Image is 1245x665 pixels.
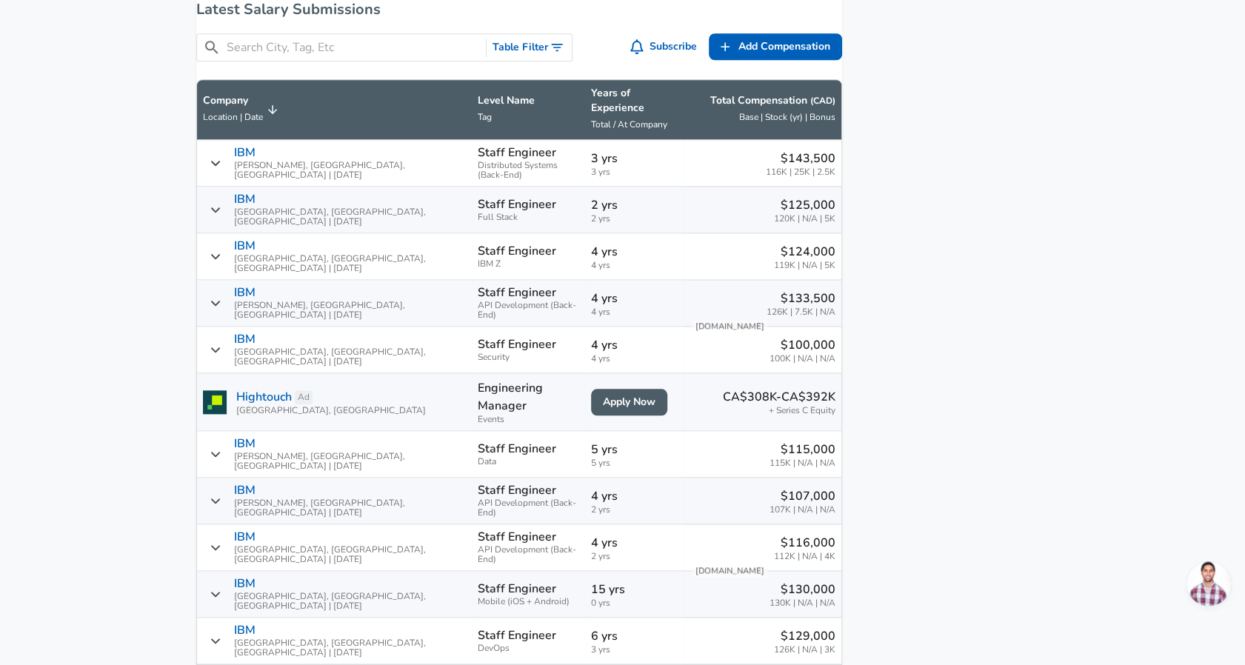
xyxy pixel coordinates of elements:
[234,254,466,273] span: [GEOGRAPHIC_DATA], [GEOGRAPHIC_DATA], [GEOGRAPHIC_DATA] | [DATE]
[478,244,556,258] p: Staff Engineer
[478,198,556,211] p: Staff Engineer
[234,530,256,544] p: IBM
[478,352,579,362] span: Security
[234,452,466,471] span: [PERSON_NAME], [GEOGRAPHIC_DATA], [GEOGRAPHIC_DATA] | [DATE]
[478,545,579,564] span: API Development (Back-End)
[234,592,466,611] span: [GEOGRAPHIC_DATA], [GEOGRAPHIC_DATA], [GEOGRAPHIC_DATA] | [DATE]
[591,354,678,364] span: 4 yrs
[591,581,678,598] p: 15 yrs
[770,458,835,468] span: 115K | N/A | N/A
[234,332,256,346] p: IBM
[203,390,227,414] img: hightouchlogo.png
[234,577,256,590] p: IBM
[227,39,481,57] input: Search City, Tag, Etc
[709,33,842,61] a: Add Compensation
[234,347,466,367] span: [GEOGRAPHIC_DATA], [GEOGRAPHIC_DATA], [GEOGRAPHIC_DATA] | [DATE]
[766,167,835,177] span: 116K | 25K | 2.5K
[591,243,678,261] p: 4 yrs
[478,498,579,518] span: API Development (Back-End)
[591,458,678,468] span: 5 yrs
[591,150,678,167] p: 3 yrs
[591,307,678,317] span: 4 yrs
[769,406,835,415] span: + Series C Equity
[478,338,556,351] p: Staff Engineer
[1186,561,1231,606] div: Open chat
[234,193,256,206] p: IBM
[478,146,556,159] p: Staff Engineer
[739,111,835,123] span: Base | Stock (yr) | Bonus
[774,552,835,561] span: 112K | N/A | 4K
[770,581,835,598] p: $130,000
[591,86,678,116] p: Years of Experience
[234,239,256,253] p: IBM
[203,93,263,108] p: Company
[234,545,466,564] span: [GEOGRAPHIC_DATA], [GEOGRAPHIC_DATA], [GEOGRAPHIC_DATA] | [DATE]
[234,286,256,299] p: IBM
[591,505,678,515] span: 2 yrs
[810,95,835,107] button: (CAD)
[234,624,256,637] p: IBM
[770,487,835,505] p: $107,000
[627,33,703,61] button: Subscribe
[591,261,678,270] span: 4 yrs
[591,118,667,130] span: Total / At Company
[591,487,678,505] p: 4 yrs
[478,644,579,653] span: DevOps
[236,388,292,406] a: Hightouch
[591,441,678,458] p: 5 yrs
[478,111,492,123] span: Tag
[774,214,835,224] span: 120K | N/A | 5K
[690,93,835,126] span: Total Compensation (CAD) Base | Stock (yr) | Bonus
[478,442,556,455] p: Staff Engineer
[478,93,579,108] p: Level Name
[478,597,579,606] span: Mobile (iOS + Android)
[234,207,466,227] span: [GEOGRAPHIC_DATA], [GEOGRAPHIC_DATA], [GEOGRAPHIC_DATA] | [DATE]
[738,38,830,56] span: Add Compensation
[236,406,426,415] span: [GEOGRAPHIC_DATA], [GEOGRAPHIC_DATA]
[478,457,579,467] span: Data
[591,552,678,561] span: 2 yrs
[770,598,835,608] span: 130K | N/A | N/A
[234,161,466,180] span: [PERSON_NAME], [GEOGRAPHIC_DATA], [GEOGRAPHIC_DATA] | [DATE]
[774,627,835,645] p: $129,000
[591,214,678,224] span: 2 yrs
[478,629,556,642] p: Staff Engineer
[774,261,835,270] span: 119K | N/A | 5K
[770,354,835,364] span: 100K | N/A | N/A
[478,415,579,424] span: Events
[591,534,678,552] p: 4 yrs
[234,146,256,159] p: IBM
[591,645,678,655] span: 3 yrs
[478,379,579,415] p: Engineering Manager
[723,388,835,406] p: CA$308K-CA$392K
[774,534,835,552] p: $116,000
[591,598,678,608] span: 0 yrs
[203,93,282,126] span: CompanyLocation | Date
[478,301,579,320] span: API Development (Back-End)
[767,307,835,317] span: 126K | 7.5K | N/A
[478,484,556,497] p: Staff Engineer
[478,259,579,269] span: IBM Z
[234,638,466,658] span: [GEOGRAPHIC_DATA], [GEOGRAPHIC_DATA], [GEOGRAPHIC_DATA] | [DATE]
[591,627,678,645] p: 6 yrs
[770,336,835,354] p: $100,000
[766,150,835,167] p: $143,500
[770,505,835,515] span: 107K | N/A | N/A
[774,243,835,261] p: $124,000
[234,301,466,320] span: [PERSON_NAME], [GEOGRAPHIC_DATA], [GEOGRAPHIC_DATA] | [DATE]
[591,389,667,416] a: Apply Now
[478,530,556,544] p: Staff Engineer
[710,93,835,108] p: Total Compensation
[774,196,835,214] p: $125,000
[591,196,678,214] p: 2 yrs
[591,167,678,177] span: 3 yrs
[234,437,256,450] p: IBM
[203,111,263,123] span: Location | Date
[234,498,466,518] span: [PERSON_NAME], [GEOGRAPHIC_DATA], [GEOGRAPHIC_DATA] | [DATE]
[478,161,579,180] span: Distributed Systems (Back-End)
[774,645,835,655] span: 126K | N/A | 3K
[487,34,572,61] button: Toggle Search Filters
[234,484,256,497] p: IBM
[295,390,313,404] a: Ad
[478,286,556,299] p: Staff Engineer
